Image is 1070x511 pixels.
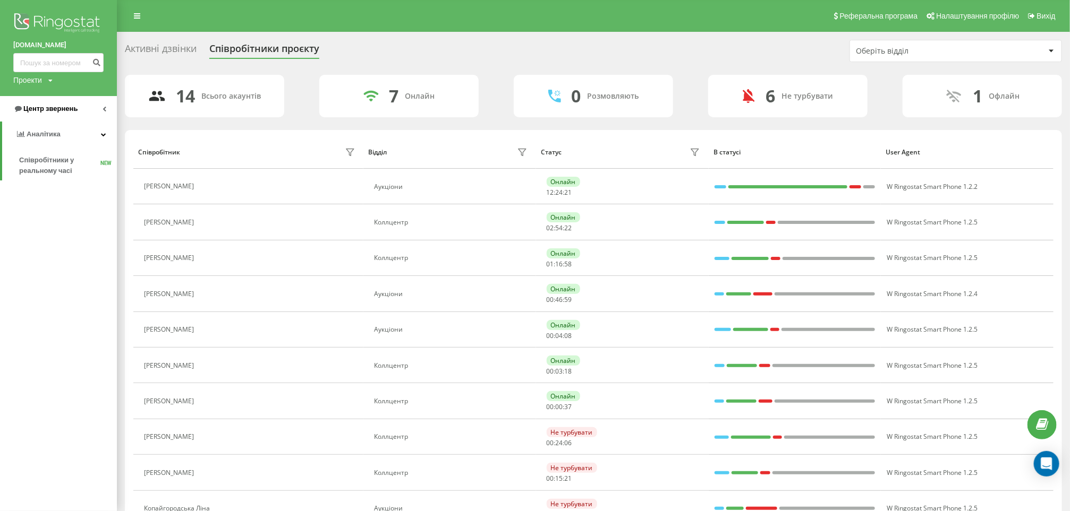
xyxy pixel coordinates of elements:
[556,223,563,232] span: 54
[144,183,197,190] div: [PERSON_NAME]
[13,75,42,85] div: Проекти
[887,432,978,441] span: W Ringostat Smart Phone 1.2.5
[588,92,639,101] div: Розмовляють
[556,438,563,447] span: 24
[374,362,530,369] div: Коллцентр
[209,43,319,59] div: Співробітники проєкту
[27,130,61,138] span: Аналiтика
[547,499,597,509] div: Не турбувати
[547,402,554,411] span: 00
[547,223,554,232] span: 02
[547,438,554,447] span: 00
[144,469,197,477] div: [PERSON_NAME]
[840,12,918,20] span: Реферальна програма
[556,331,563,340] span: 04
[782,92,833,101] div: Не турбувати
[556,295,563,304] span: 46
[547,259,554,269] span: 01
[547,439,572,447] div: : :
[125,43,197,59] div: Активні дзвінки
[556,188,563,197] span: 24
[547,284,580,294] div: Онлайн
[405,92,435,101] div: Онлайн
[887,325,978,334] span: W Ringostat Smart Phone 1.2.5
[547,188,554,197] span: 12
[565,367,572,376] span: 18
[144,397,197,405] div: [PERSON_NAME]
[565,474,572,483] span: 21
[368,149,387,156] div: Відділ
[547,356,580,366] div: Онлайн
[144,433,197,440] div: [PERSON_NAME]
[23,105,78,112] span: Центр звернень
[2,122,117,147] a: Аналiтика
[144,254,197,262] div: [PERSON_NAME]
[556,474,563,483] span: 15
[973,86,983,106] div: 1
[856,47,983,56] div: Оберіть відділ
[374,326,530,333] div: Аукціони
[565,402,572,411] span: 37
[547,261,572,268] div: : :
[144,326,197,333] div: [PERSON_NAME]
[13,53,104,72] input: Пошук за номером
[547,224,572,232] div: : :
[547,391,580,401] div: Онлайн
[766,86,775,106] div: 6
[547,367,554,376] span: 00
[547,427,597,437] div: Не турбувати
[374,469,530,477] div: Коллцентр
[19,155,100,176] span: Співробітники у реальному часі
[565,188,572,197] span: 21
[144,290,197,298] div: [PERSON_NAME]
[547,475,572,482] div: : :
[565,223,572,232] span: 22
[13,40,104,50] a: [DOMAIN_NAME]
[138,149,180,156] div: Співробітник
[176,86,196,106] div: 14
[565,331,572,340] span: 08
[887,218,978,227] span: W Ringostat Smart Phone 1.2.5
[547,474,554,483] span: 00
[13,11,104,37] img: Ringostat logo
[887,182,978,191] span: W Ringostat Smart Phone 1.2.2
[989,92,1020,101] div: Офлайн
[144,219,197,226] div: [PERSON_NAME]
[547,296,572,304] div: : :
[547,212,580,222] div: Онлайн
[547,295,554,304] span: 00
[547,332,572,340] div: : :
[547,403,572,411] div: : :
[1037,12,1056,20] span: Вихід
[541,149,562,156] div: Статус
[547,463,597,473] div: Не турбувати
[556,402,563,411] span: 00
[374,433,530,440] div: Коллцентр
[936,12,1019,20] span: Налаштування профілю
[374,183,530,190] div: Аукціони
[886,149,1049,156] div: User Agent
[887,253,978,262] span: W Ringostat Smart Phone 1.2.5
[547,368,572,375] div: : :
[202,92,261,101] div: Всього акаунтів
[565,295,572,304] span: 59
[887,361,978,370] span: W Ringostat Smart Phone 1.2.5
[374,397,530,405] div: Коллцентр
[374,254,530,262] div: Коллцентр
[887,396,978,405] span: W Ringostat Smart Phone 1.2.5
[374,219,530,226] div: Коллцентр
[547,248,580,258] div: Онлайн
[1034,451,1059,477] div: Open Intercom Messenger
[547,320,580,330] div: Онлайн
[389,86,399,106] div: 7
[547,189,572,196] div: : :
[19,151,117,180] a: Співробітники у реальному часіNEW
[144,362,197,369] div: [PERSON_NAME]
[565,438,572,447] span: 06
[547,177,580,187] div: Онлайн
[565,259,572,269] span: 58
[547,331,554,340] span: 00
[887,289,978,298] span: W Ringostat Smart Phone 1.2.4
[556,259,563,269] span: 16
[572,86,581,106] div: 0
